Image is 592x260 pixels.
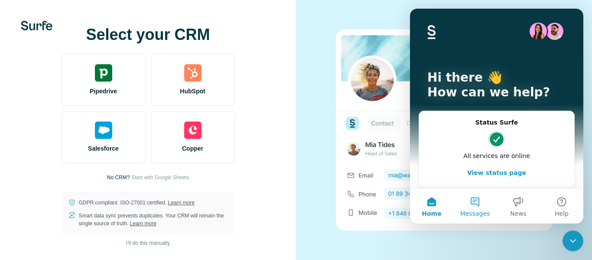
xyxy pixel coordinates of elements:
[131,174,189,181] button: Start with Google Sheets
[62,26,235,43] h1: Select your CRM
[95,64,112,82] img: pipedrive's logo
[184,122,202,139] img: copper's logo
[410,9,583,224] iframe: Intercom live chat
[184,64,202,82] img: hubspot's logo
[182,144,203,153] span: Copper
[79,212,228,227] p: Smart data sync prevents duplicates. Your CRM will remain the single source of truth.
[130,221,156,227] a: Learn more
[95,122,112,139] img: salesforce's logo
[88,144,119,153] span: Salesforce
[107,174,130,181] p: No CRM?
[120,237,176,250] button: I’ll do this manually
[90,87,117,95] span: Pipedrive
[79,199,195,207] p: GDPR compliant. ISO-27001 certified.
[563,230,583,251] iframe: Intercom live chat
[126,239,170,247] span: I’ll do this manually
[21,21,52,30] img: Surfe's logo
[168,200,195,206] a: Learn more
[180,87,205,95] span: HubSpot
[336,30,553,230] img: none image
